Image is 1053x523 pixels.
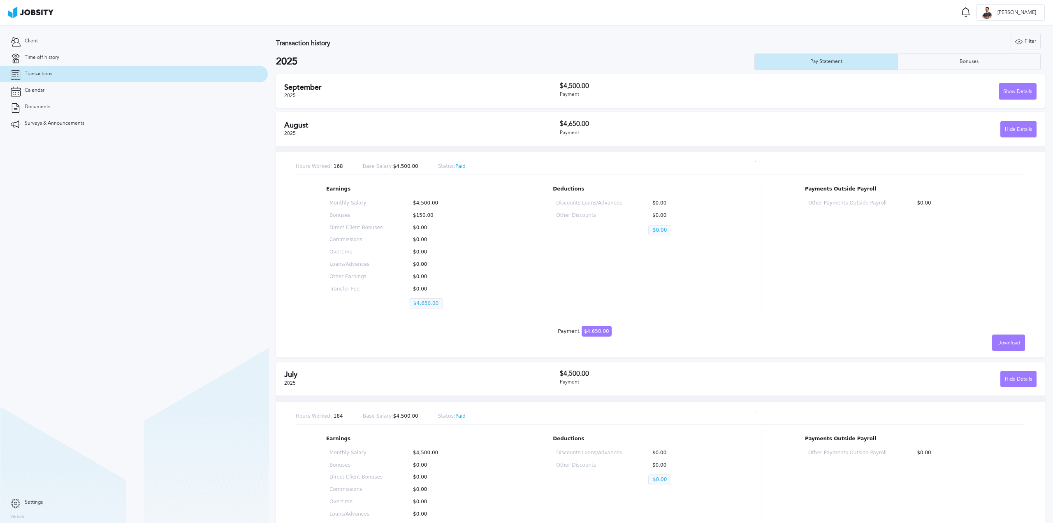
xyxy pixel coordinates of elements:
p: $4,500.00 [409,200,462,206]
span: Client [25,38,38,44]
p: $0.00 [648,200,714,206]
div: Payment [560,130,798,136]
p: $0.00 [648,463,714,468]
p: $0.00 [409,249,462,255]
span: Time off history [25,55,59,60]
div: Payment [560,379,798,385]
div: Show Details [999,84,1036,100]
span: [PERSON_NAME] [993,10,1040,16]
p: 184 [296,414,343,419]
p: Earnings [326,436,465,442]
p: Discounts Loans/Advances [556,450,622,456]
span: Documents [25,104,50,110]
div: Pay Statement [806,59,847,65]
p: Overtime [329,249,383,255]
p: $0.00 [648,450,714,456]
p: Commissions [329,237,383,243]
p: Other Payments Outside Payroll [808,450,886,456]
p: $0.00 [648,225,671,236]
button: Show Details [999,83,1037,100]
span: Status: [438,413,455,419]
span: 2025 [284,130,296,136]
p: $4,500.00 [363,414,418,419]
h2: 2025 [276,56,754,67]
p: Other Discounts [556,213,622,218]
button: Hide Details [1000,371,1037,387]
p: $0.00 [409,499,462,505]
p: Payments Outside Payroll [805,186,995,192]
button: Filter [1011,33,1041,49]
p: Discounts Loans/Advances [556,200,622,206]
h2: July [284,370,560,379]
p: 168 [296,164,343,170]
p: $0.00 [409,463,462,468]
h3: Transaction history [276,40,695,47]
p: $4,650.00 [409,298,443,309]
div: Payment [560,92,798,98]
button: Pay Statement [754,53,898,70]
span: Download [997,340,1020,346]
p: Deductions [553,186,717,192]
p: $0.00 [409,487,462,493]
span: 2025 [284,93,296,98]
p: Other Payments Outside Payroll [808,200,886,206]
div: Hide Details [1001,371,1036,388]
p: Overtime [329,499,383,505]
span: Status: [438,163,455,169]
button: Download [992,335,1025,351]
p: Loans/Advances [329,262,383,267]
p: Bonuses [329,463,383,468]
button: F[PERSON_NAME] [976,4,1045,21]
span: Surveys & Announcements [25,121,84,126]
h3: $4,650.00 [560,120,798,128]
button: Hide Details [1000,121,1037,137]
p: $0.00 [648,474,671,485]
p: Direct Client Bonuses [329,225,383,231]
p: Payments Outside Payroll [805,436,995,442]
p: Paid [438,414,466,419]
p: $0.00 [409,274,462,280]
span: Base Salary: [363,413,393,419]
h2: August [284,121,560,130]
h3: $4,500.00 [560,370,798,377]
label: Version: [10,514,26,519]
span: Settings [25,500,43,505]
h2: September [284,83,560,92]
div: Bonuses [956,59,983,65]
p: $0.00 [409,262,462,267]
span: Hours Worked: [296,163,332,169]
p: Deductions [553,436,717,442]
p: $0.00 [913,450,991,456]
p: $0.00 [648,213,714,218]
span: $4,650.00 [582,326,612,337]
div: Hide Details [1001,121,1036,138]
p: Monthly Salary [329,200,383,206]
button: Bonuses [898,53,1041,70]
p: $150.00 [409,213,462,218]
p: Direct Client Bonuses [329,474,383,480]
h3: $4,500.00 [560,82,798,90]
div: F [981,7,993,19]
span: Base Salary: [363,163,393,169]
p: $0.00 [409,511,462,517]
p: $0.00 [409,474,462,480]
p: Other Discounts [556,463,622,468]
p: $0.00 [913,200,991,206]
div: Filter [1011,33,1040,50]
p: Earnings [326,186,465,192]
p: $4,500.00 [363,164,418,170]
span: Transactions [25,71,52,77]
span: 2025 [284,380,296,386]
p: Transfer Fee [329,286,383,292]
p: Paid [438,164,466,170]
p: Loans/Advances [329,511,383,517]
div: Payment [558,329,611,335]
p: Commissions [329,487,383,493]
img: ab4bad089aa723f57921c736e9817d99.png [8,7,53,18]
span: Calendar [25,88,44,93]
p: $0.00 [409,225,462,231]
p: $0.00 [409,237,462,243]
p: $4,500.00 [409,450,462,456]
p: $0.00 [409,286,462,292]
p: Other Earnings [329,274,383,280]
